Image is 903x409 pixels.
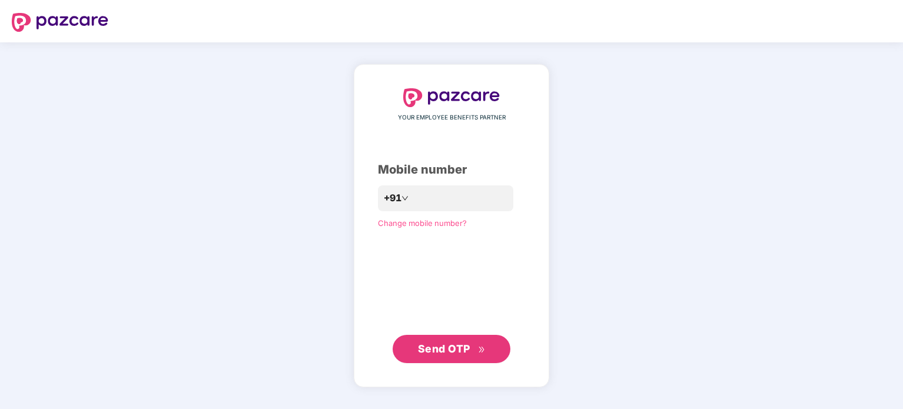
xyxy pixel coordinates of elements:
[418,343,470,355] span: Send OTP
[401,195,409,202] span: down
[393,335,510,363] button: Send OTPdouble-right
[378,218,467,228] a: Change mobile number?
[384,191,401,205] span: +91
[378,161,525,179] div: Mobile number
[12,13,108,32] img: logo
[403,88,500,107] img: logo
[478,346,486,354] span: double-right
[398,113,506,122] span: YOUR EMPLOYEE BENEFITS PARTNER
